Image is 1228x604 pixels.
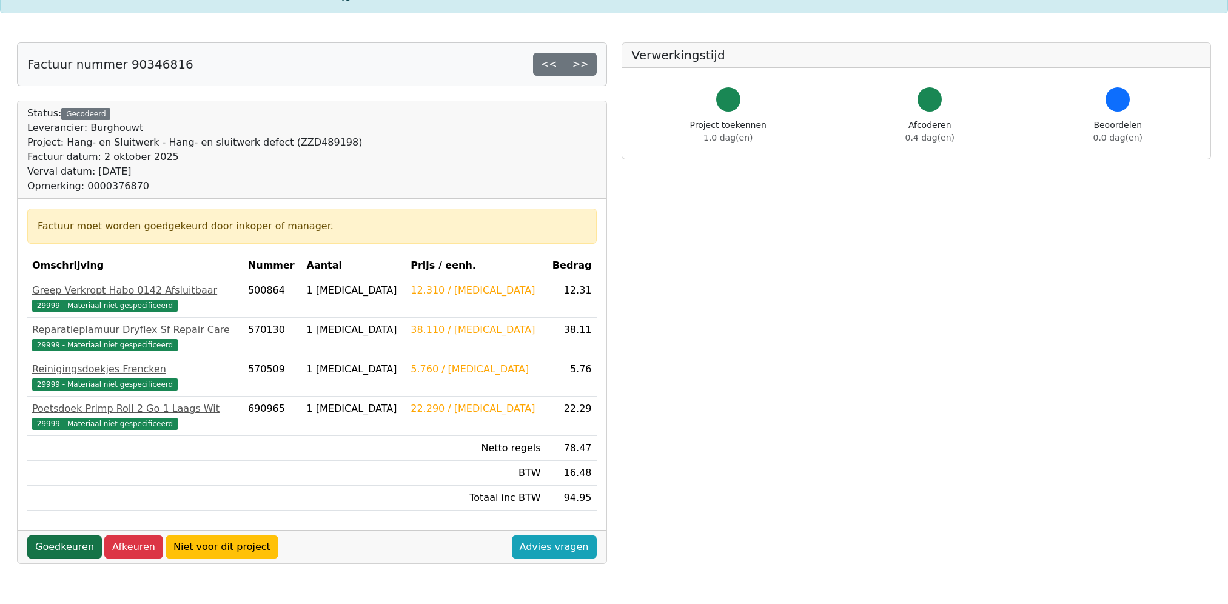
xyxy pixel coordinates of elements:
div: 12.310 / [MEDICAL_DATA] [411,283,540,298]
a: << [533,53,565,76]
td: 78.47 [546,436,597,461]
div: 22.290 / [MEDICAL_DATA] [411,401,540,416]
th: Bedrag [546,253,597,278]
a: Goedkeuren [27,535,102,559]
div: 1 [MEDICAL_DATA] [307,362,401,377]
span: 0.0 dag(en) [1093,133,1142,143]
a: Greep Verkropt Habo 0142 Afsluitbaar29999 - Materiaal niet gespecificeerd [32,283,238,312]
td: Totaal inc BTW [406,486,545,511]
div: Status: [27,106,362,193]
h5: Verwerkingstijd [632,48,1201,62]
div: 5.760 / [MEDICAL_DATA] [411,362,540,377]
td: 570130 [243,318,302,357]
td: 570509 [243,357,302,397]
div: Gecodeerd [61,108,110,120]
th: Prijs / eenh. [406,253,545,278]
div: Reparatieplamuur Dryflex Sf Repair Care [32,323,238,337]
div: Leverancier: Burghouwt [27,121,362,135]
span: 29999 - Materiaal niet gespecificeerd [32,418,178,430]
th: Nummer [243,253,302,278]
div: Project: Hang- en Sluitwerk - Hang- en sluitwerk defect (ZZD489198) [27,135,362,150]
span: 29999 - Materiaal niet gespecificeerd [32,378,178,391]
div: Factuur moet worden goedgekeurd door inkoper of manager. [38,219,586,233]
th: Omschrijving [27,253,243,278]
td: 5.76 [546,357,597,397]
div: 1 [MEDICAL_DATA] [307,283,401,298]
div: Factuur datum: 2 oktober 2025 [27,150,362,164]
div: Reinigingsdoekjes Frencken [32,362,238,377]
td: BTW [406,461,545,486]
div: 1 [MEDICAL_DATA] [307,323,401,337]
a: Afkeuren [104,535,163,559]
div: Verval datum: [DATE] [27,164,362,179]
div: Opmerking: 0000376870 [27,179,362,193]
a: Niet voor dit project [166,535,278,559]
th: Aantal [302,253,406,278]
td: 94.95 [546,486,597,511]
div: Afcoderen [905,119,955,144]
span: 29999 - Materiaal niet gespecificeerd [32,300,178,312]
span: 0.4 dag(en) [905,133,955,143]
div: 38.110 / [MEDICAL_DATA] [411,323,540,337]
div: Project toekennen [690,119,767,144]
a: >> [565,53,597,76]
td: 38.11 [546,318,597,357]
a: Advies vragen [512,535,597,559]
a: Reinigingsdoekjes Frencken29999 - Materiaal niet gespecificeerd [32,362,238,391]
span: 29999 - Materiaal niet gespecificeerd [32,339,178,351]
td: 16.48 [546,461,597,486]
div: Poetsdoek Primp Roll 2 Go 1 Laags Wit [32,401,238,416]
div: Greep Verkropt Habo 0142 Afsluitbaar [32,283,238,298]
td: 690965 [243,397,302,436]
div: 1 [MEDICAL_DATA] [307,401,401,416]
td: 12.31 [546,278,597,318]
td: 22.29 [546,397,597,436]
h5: Factuur nummer 90346816 [27,57,193,72]
a: Reparatieplamuur Dryflex Sf Repair Care29999 - Materiaal niet gespecificeerd [32,323,238,352]
span: 1.0 dag(en) [703,133,753,143]
td: Netto regels [406,436,545,461]
a: Poetsdoek Primp Roll 2 Go 1 Laags Wit29999 - Materiaal niet gespecificeerd [32,401,238,431]
td: 500864 [243,278,302,318]
div: Beoordelen [1093,119,1142,144]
